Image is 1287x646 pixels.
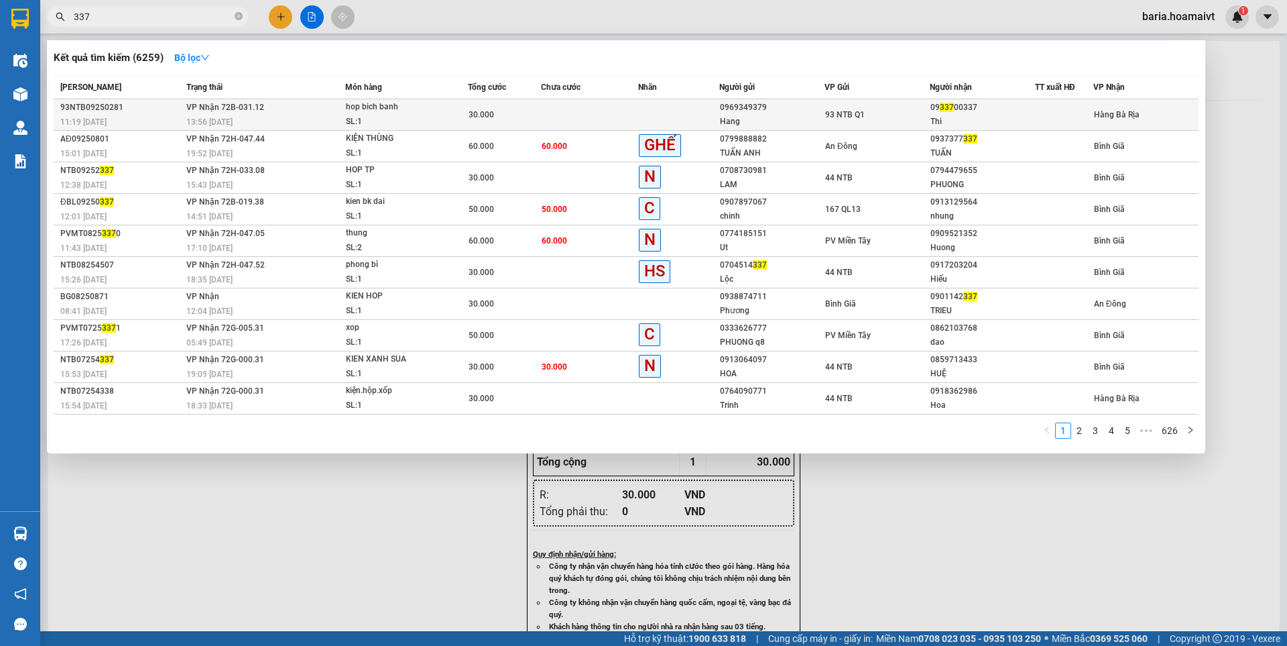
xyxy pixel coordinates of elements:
span: 30.000 [469,173,494,182]
div: phong bì [346,258,446,272]
span: environment [7,74,16,84]
div: 0764090771 [720,384,824,398]
span: 05:49 [DATE] [186,338,233,347]
div: HUỆ [930,367,1034,381]
b: QL51, PPhước Trung, TPBà Rịa [7,74,78,99]
a: 2 [1072,423,1087,438]
div: 0708730981 [720,164,824,178]
div: HOA [720,367,824,381]
li: Previous Page [1039,423,1055,439]
span: Chưa cước [541,83,580,92]
li: 3 [1087,423,1103,439]
span: 50.000 [469,205,494,214]
div: SL: 1 [346,209,446,224]
span: VP Nhận 72G-000.31 [186,386,264,396]
span: 19:09 [DATE] [186,370,233,379]
span: 50.000 [469,331,494,340]
div: 0901142 [930,290,1034,304]
span: 93 NTB Q1 [825,110,865,119]
div: Hoa [930,398,1034,413]
span: 15:53 [DATE] [60,370,107,379]
img: logo.jpg [7,7,54,54]
div: PVMT0725 1 [60,321,182,335]
span: 17:10 [DATE] [186,244,233,253]
span: VP Nhận 72H-047.52 [186,260,265,270]
li: VP An Đông [93,57,178,72]
span: Bình Giã [825,299,856,309]
div: ĐBL09250 [60,195,182,209]
span: Người nhận [930,83,972,92]
span: Bình Giã [1094,173,1125,182]
div: 0909521352 [930,227,1034,241]
div: 0774185151 [720,227,824,241]
span: N [639,355,661,377]
div: NTB07254 [60,353,182,367]
span: 60.000 [469,142,494,151]
div: hop bich banh [346,100,446,115]
span: 50.000 [542,205,567,214]
div: Hang [720,115,824,129]
span: GHẾ [639,134,681,156]
div: SL: 1 [346,304,446,319]
span: VP Nhận [186,292,219,301]
span: right [1186,426,1194,434]
div: SL: 1 [346,115,446,129]
div: kien bk dai [346,195,446,209]
li: Hoa Mai [7,7,194,32]
span: left [1043,426,1051,434]
span: 15:54 [DATE] [60,401,107,411]
strong: Bộ lọc [174,52,210,63]
a: 5 [1120,423,1135,438]
span: PV Miền Tây [825,236,871,246]
a: 3 [1088,423,1103,438]
b: [STREET_ADDRESS][PERSON_NAME] [93,89,178,114]
div: 0913129564 [930,195,1034,209]
div: SL: 1 [346,272,446,287]
span: 337 [753,260,767,270]
div: PHUONG [930,178,1034,192]
div: 0907897067 [720,195,824,209]
div: TUẤN ANH [720,146,824,160]
span: 44 NTB [825,394,853,403]
div: NTB08254507 [60,258,182,272]
div: 0704514 [720,258,824,272]
span: 08:41 [DATE] [60,307,107,316]
div: 0969349379 [720,101,824,115]
div: Ut [720,241,824,255]
span: C [639,323,660,345]
button: Bộ lọcdown [164,47,221,68]
span: VP Nhận 72G-000.31 [186,355,264,364]
a: 4 [1104,423,1119,438]
li: Next Page [1182,423,1199,439]
span: 337 [963,292,977,301]
li: 2 [1071,423,1087,439]
span: VP Nhận 72H-047.44 [186,134,265,144]
span: 60.000 [469,236,494,246]
a: 626 [1158,423,1182,438]
span: VP Nhận 72B-019.38 [186,197,264,207]
input: Tìm tên, số ĐT hoặc mã đơn [74,9,232,24]
span: HS [639,260,670,282]
span: environment [93,74,102,84]
div: PHUONG q8 [720,335,824,349]
span: 15:43 [DATE] [186,180,233,190]
div: 0913064097 [720,353,824,367]
div: xop [346,321,446,335]
div: AĐ09250801 [60,132,182,146]
span: VP Nhận 72G-005.31 [186,323,264,333]
div: Huong [930,241,1034,255]
h3: Kết quả tìm kiếm ( 6259 ) [54,51,164,65]
span: 18:35 [DATE] [186,275,233,284]
span: 44 NTB [825,362,853,372]
span: [PERSON_NAME] [60,83,121,92]
span: Bình Giã [1094,268,1125,277]
span: 30.000 [469,268,494,277]
li: 4 [1103,423,1119,439]
span: 337 [100,166,114,175]
span: down [200,53,210,62]
div: TRIEU [930,304,1034,318]
div: kiện.hộp.xốp [346,384,446,398]
span: message [14,618,27,631]
button: left [1039,423,1055,439]
div: nhung [930,209,1034,223]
